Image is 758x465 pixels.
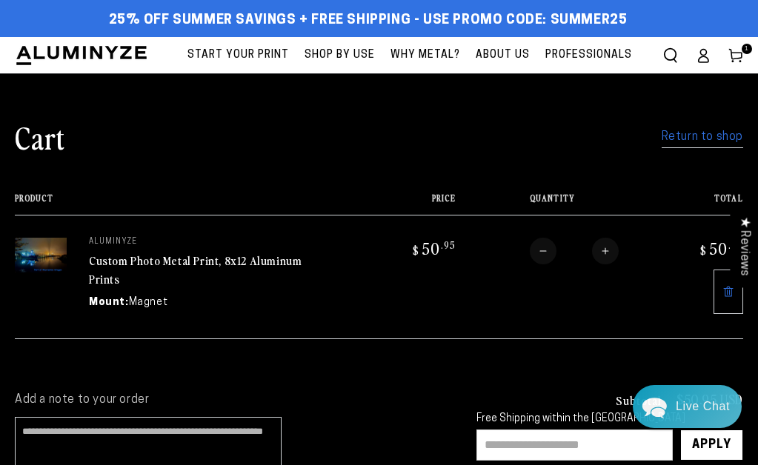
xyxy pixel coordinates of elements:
h1: Cart [15,118,65,156]
span: Re:amaze [159,304,200,315]
a: Custom Photo Metal Print, 8x12 Aluminum Prints [89,252,302,287]
bdi: 50 [698,238,743,258]
span: $ [700,243,707,258]
span: Why Metal? [390,46,460,64]
a: Professionals [538,37,639,73]
th: Price [372,193,456,215]
summary: Search our site [654,39,687,72]
span: $ [413,243,419,258]
span: 1 [745,44,749,54]
img: Aluminyze [15,44,148,67]
div: Apply [692,430,731,460]
a: Return to shop [662,127,743,148]
bdi: 50 [410,238,456,258]
div: Chat widget toggle [633,385,742,428]
dd: Magnet [129,295,168,310]
div: Free Shipping within the [GEOGRAPHIC_DATA] [476,413,743,426]
img: Marie J [154,22,193,61]
p: aluminyze [89,238,311,247]
div: Click to open Judge.me floating reviews tab [730,205,758,287]
a: Start Your Print [180,37,296,73]
span: Away until [DATE] [111,74,203,84]
sup: .95 [728,238,743,251]
span: Professionals [545,46,632,64]
span: Shop By Use [305,46,375,64]
span: Start Your Print [187,46,289,64]
th: Product [15,193,372,215]
a: Why Metal? [383,37,468,73]
a: Shop By Use [297,37,382,73]
sup: .95 [441,238,456,251]
input: Quantity for Custom Photo Metal Print, 8x12 Aluminum Prints [556,238,592,264]
th: Quantity [456,193,659,215]
span: About Us [476,46,530,64]
dt: Mount: [89,295,129,310]
div: Contact Us Directly [676,385,730,428]
a: About Us [468,37,537,73]
a: Remove 8"x12" Rectangle White Glossy Aluminyzed Photo [714,270,743,314]
th: Total [659,193,743,215]
img: John [123,22,162,61]
span: 25% off Summer Savings + Free Shipping - Use Promo Code: SUMMER25 [109,13,628,29]
a: Leave A Message [98,328,217,352]
img: 8"x12" Rectangle White Glossy Aluminyzed Photo [15,238,67,272]
h3: Subtotal [616,394,662,406]
span: We run on [113,307,201,314]
label: Add a note to your order [15,392,447,408]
